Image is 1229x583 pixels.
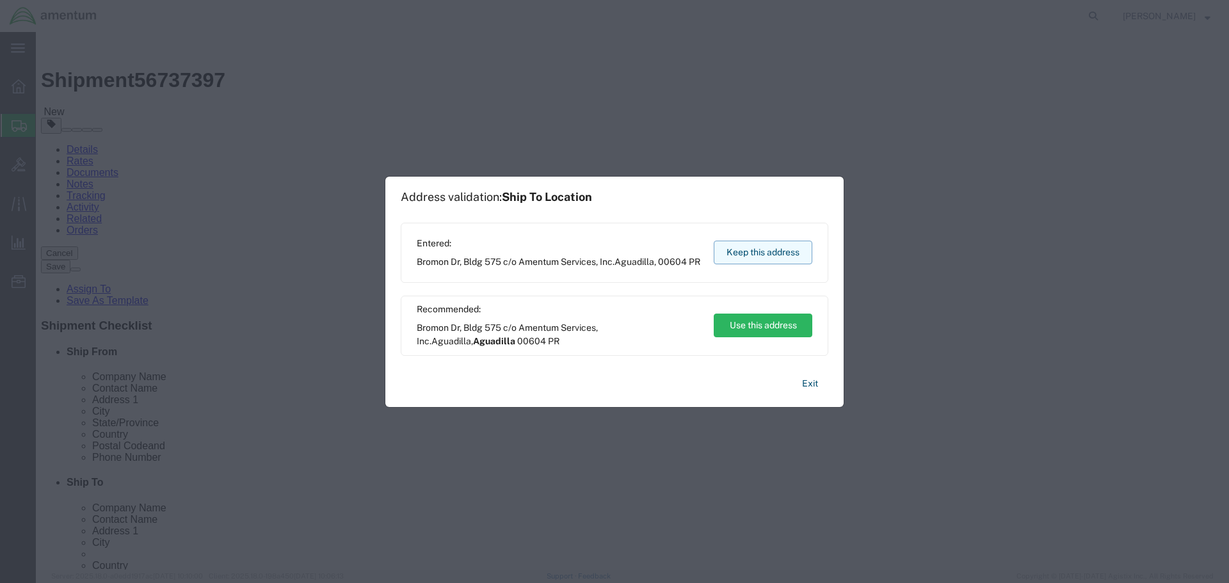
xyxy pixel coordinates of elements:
[689,257,700,267] span: PR
[417,255,700,269] span: Bromon Dr, Bldg 575 c/o Amentum Services, Inc. ,
[614,257,654,267] span: Aguadilla
[714,241,812,264] button: Keep this address
[517,336,546,346] span: 00604
[548,336,559,346] span: PR
[658,257,687,267] span: 00604
[792,372,828,395] button: Exit
[401,190,592,204] h1: Address validation:
[473,336,515,346] span: Aguadilla
[417,321,702,348] span: Bromon Dr, Bldg 575 c/o Amentum Services, Inc. ,
[417,303,702,316] span: Recommended:
[431,336,471,346] span: Aguadilla
[502,190,592,204] span: Ship To Location
[714,314,812,337] button: Use this address
[417,237,700,250] span: Entered:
